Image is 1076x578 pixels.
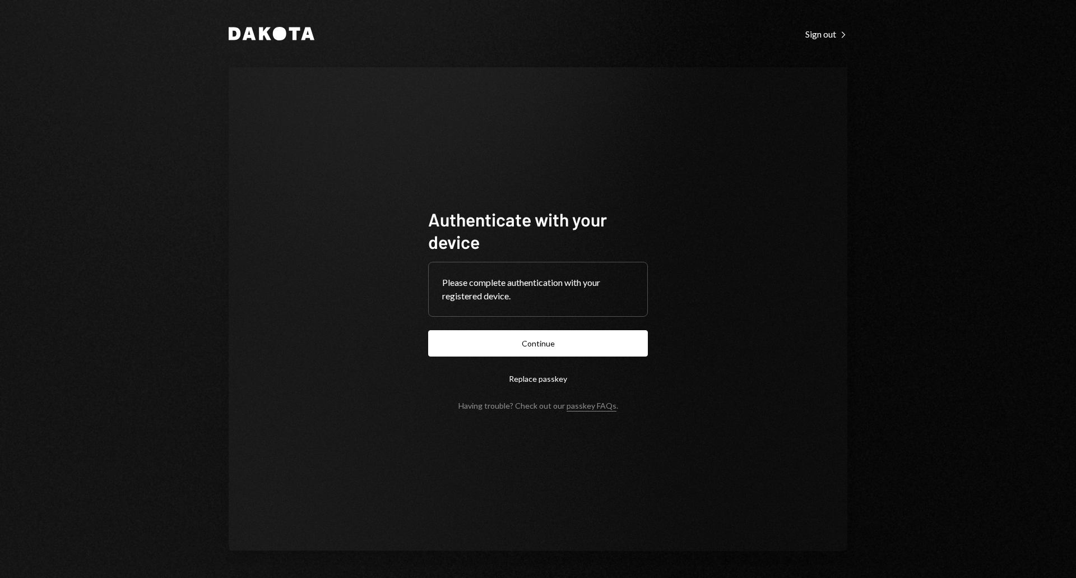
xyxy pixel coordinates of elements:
div: Please complete authentication with your registered device. [442,276,634,303]
button: Continue [428,330,648,357]
a: passkey FAQs [567,401,616,411]
div: Sign out [805,29,847,40]
h1: Authenticate with your device [428,208,648,253]
div: Having trouble? Check out our . [458,401,618,410]
button: Replace passkey [428,366,648,392]
a: Sign out [805,27,847,40]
